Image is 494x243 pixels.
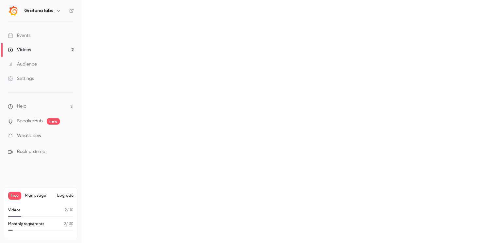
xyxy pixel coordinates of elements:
div: Settings [8,75,34,82]
span: 2 [64,222,66,226]
span: 2 [65,208,67,212]
p: Videos [8,207,21,213]
p: / 10 [65,207,74,213]
iframe: Noticeable Trigger [66,133,74,139]
div: Videos [8,47,31,53]
img: Grafana labs [8,6,19,16]
div: Events [8,32,30,39]
li: help-dropdown-opener [8,103,74,110]
span: Book a demo [17,148,45,155]
span: Help [17,103,26,110]
span: Free [8,192,21,200]
p: / 30 [64,221,74,227]
h6: Grafana labs [24,8,53,14]
p: Monthly registrants [8,221,44,227]
button: Upgrade [57,193,74,198]
span: Plan usage [25,193,53,198]
span: new [47,118,60,125]
span: What's new [17,132,41,139]
div: Audience [8,61,37,68]
a: SpeakerHub [17,118,43,125]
